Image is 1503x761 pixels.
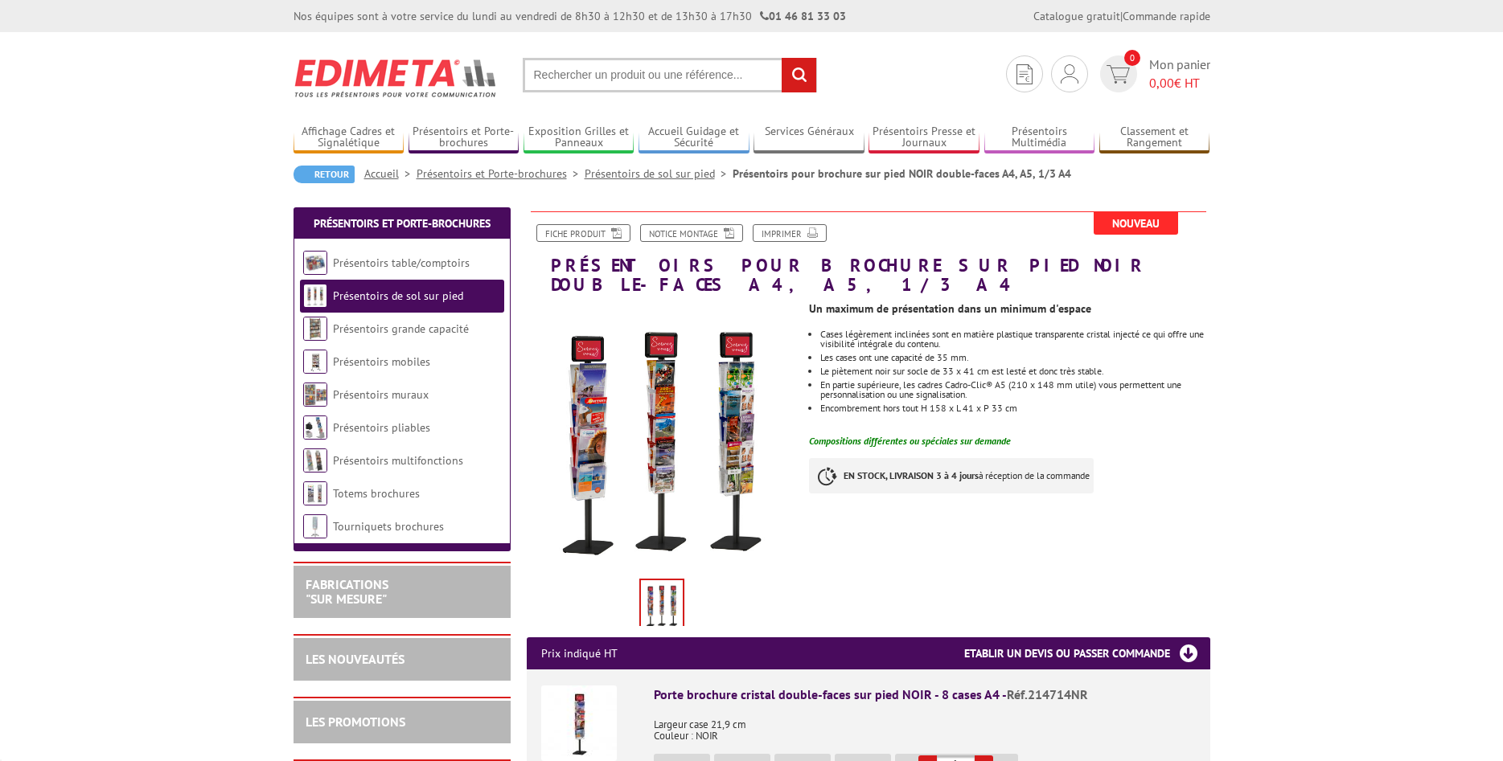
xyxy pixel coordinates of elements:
[333,453,463,468] a: Présentoirs multifonctions
[820,366,1209,376] li: Le piètement noir sur socle de 33 x 41 cm est lesté et donc très stable.
[754,125,864,151] a: Services Généraux
[294,125,404,151] a: Affichage Cadres et Signalétique
[820,380,1209,399] li: En partie supérieure, les cadres Cadro-Clic® A5 (210 x 148 mm utile) vous permettent une personna...
[306,651,404,667] a: LES NOUVEAUTÉS
[314,216,491,231] a: Présentoirs et Porte-brochures
[869,125,979,151] a: Présentoirs Presse et Journaux
[333,256,470,270] a: Présentoirs table/comptoirs
[1033,9,1120,23] a: Catalogue gratuit
[541,685,617,761] img: Porte brochure cristal double-faces sur pied NOIR - 8 cases A4
[1124,50,1140,66] span: 0
[303,481,327,505] img: Totems brochures
[333,288,463,303] a: Présentoirs de sol sur pied
[1061,64,1078,84] img: devis rapide
[306,714,405,730] a: LES PROMOTIONS
[844,469,979,481] strong: EN STOCK, LIVRAISON 3 à 4 jours
[760,9,846,23] strong: 01 46 81 33 03
[820,329,1209,349] p: Cases légèrement inclinées sont en matière plastique transparente cristal injecté ce qui offre un...
[820,403,1209,413] li: Encombrement hors tout H 158 x L 41 x P 33 cm
[809,435,1011,447] font: Compositions différentes ou spéciales sur demande
[639,125,749,151] a: Accueil Guidage et Sécurité
[809,304,1209,313] p: Un maximum de présentation dans un minimum d'espace
[294,166,355,183] a: Retour
[1107,65,1130,84] img: devis rapide
[1149,74,1210,92] span: € HT
[303,383,327,407] img: Présentoirs muraux
[820,353,1209,362] li: Les cases ont une capacité de 35 mm.
[1033,8,1210,24] div: |
[984,125,1095,151] a: Présentoirs Multimédia
[809,458,1094,493] p: à réception de la commande
[333,420,430,435] a: Présentoirs pliables
[541,637,618,669] p: Prix indiqué HT
[1016,64,1033,84] img: devis rapide
[1094,212,1178,235] span: Nouveau
[303,251,327,275] img: Présentoirs table/comptoirs
[1149,55,1210,92] span: Mon panier
[333,354,430,369] a: Présentoirs mobiles
[654,708,1196,742] p: Largeur case 21,9 cm Couleur : NOIR
[524,125,634,151] a: Exposition Grilles et Panneaux
[306,576,388,607] a: FABRICATIONS"Sur Mesure"
[417,166,585,181] a: Présentoirs et Porte-brochures
[294,8,846,24] div: Nos équipes sont à votre service du lundi au vendredi de 8h30 à 12h30 et de 13h30 à 17h30
[585,166,733,181] a: Présentoirs de sol sur pied
[964,637,1210,669] h3: Etablir un devis ou passer commande
[333,519,444,534] a: Tourniquets brochures
[640,224,743,242] a: Notice Montage
[294,48,499,108] img: Edimeta
[536,224,630,242] a: Fiche produit
[409,125,519,151] a: Présentoirs et Porte-brochures
[333,321,469,336] a: Présentoirs grande capacité
[303,415,327,440] img: Présentoirs pliables
[333,486,420,501] a: Totems brochures
[1099,125,1210,151] a: Classement et Rangement
[303,514,327,538] img: Tourniquets brochures
[654,685,1196,704] div: Porte brochure cristal double-faces sur pied NOIR - 8 cases A4 -
[753,224,827,242] a: Imprimer
[1123,9,1210,23] a: Commande rapide
[303,350,327,374] img: Présentoirs mobiles
[1096,55,1210,92] a: devis rapide 0 Mon panier 0,00€ HT
[523,58,817,92] input: Rechercher un produit ou une référence...
[303,284,327,308] img: Présentoirs de sol sur pied
[527,302,798,573] img: presentoirs_pour_brochure_pied_noir_double-faces_a4_214714nr_214715nr_214716nr.jpg
[1007,686,1088,702] span: Réf.214714NR
[333,387,429,402] a: Présentoirs muraux
[733,166,1071,182] li: Présentoirs pour brochure sur pied NOIR double-faces A4, A5, 1/3 A4
[364,166,417,181] a: Accueil
[303,317,327,341] img: Présentoirs grande capacité
[782,58,816,92] input: rechercher
[1149,75,1174,91] span: 0,00
[303,448,327,473] img: Présentoirs multifonctions
[641,580,683,630] img: presentoirs_pour_brochure_pied_noir_double-faces_a4_214714nr_214715nr_214716nr.jpg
